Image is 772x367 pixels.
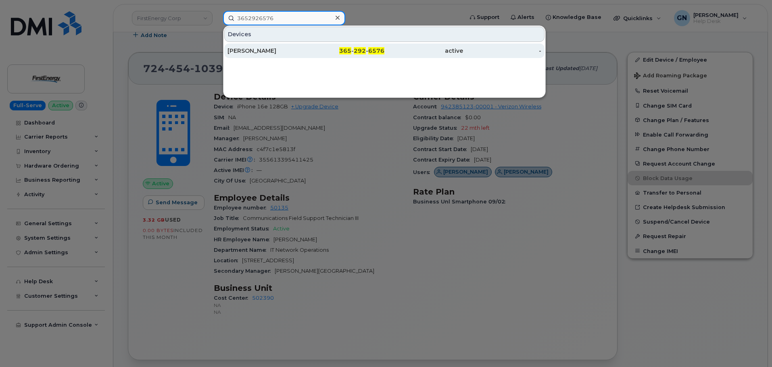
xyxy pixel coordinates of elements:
div: [PERSON_NAME] [227,47,306,55]
input: Find something... [223,11,345,25]
a: [PERSON_NAME]365-292-6576active- [224,44,545,58]
iframe: Messenger Launcher [737,332,766,361]
span: 292 [354,47,366,54]
span: 365 [339,47,351,54]
div: - - [306,47,385,55]
div: Devices [224,27,545,42]
span: 6576 [368,47,384,54]
div: - [463,47,542,55]
div: active [384,47,463,55]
